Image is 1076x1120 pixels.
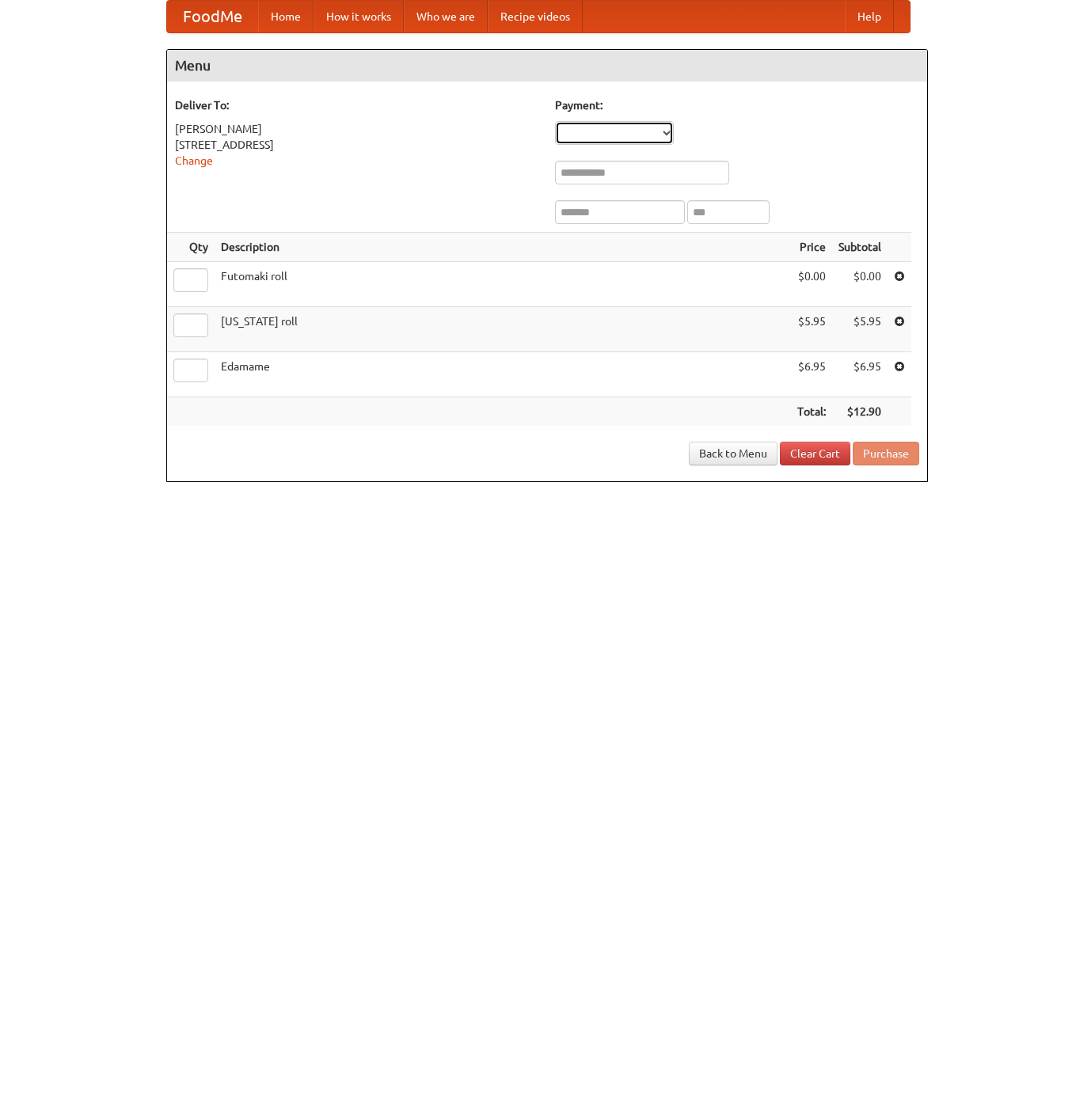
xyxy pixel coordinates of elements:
th: Total: [791,397,832,427]
th: Subtotal [832,233,888,262]
a: Home [258,1,314,32]
a: FoodMe [167,1,258,32]
td: $6.95 [832,352,888,397]
th: Price [791,233,832,262]
td: Futomaki roll [215,262,791,307]
td: $0.00 [832,262,888,307]
th: Qty [167,233,215,262]
a: Back to Menu [689,442,778,465]
a: Recipe videos [488,1,583,32]
h4: Menu [167,50,927,82]
a: How it works [314,1,404,32]
button: Purchase [853,442,919,465]
a: Who we are [404,1,488,32]
div: [STREET_ADDRESS] [175,137,539,153]
a: Help [845,1,894,32]
th: Description [215,233,791,262]
td: $6.95 [791,352,832,397]
div: [PERSON_NAME] [175,121,539,137]
td: $5.95 [791,307,832,352]
td: [US_STATE] roll [215,307,791,352]
h5: Payment: [555,97,919,113]
td: $0.00 [791,262,832,307]
h5: Deliver To: [175,97,539,113]
a: Change [175,154,213,167]
th: $12.90 [832,397,888,427]
td: $5.95 [832,307,888,352]
a: Clear Cart [780,442,850,465]
td: Edamame [215,352,791,397]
